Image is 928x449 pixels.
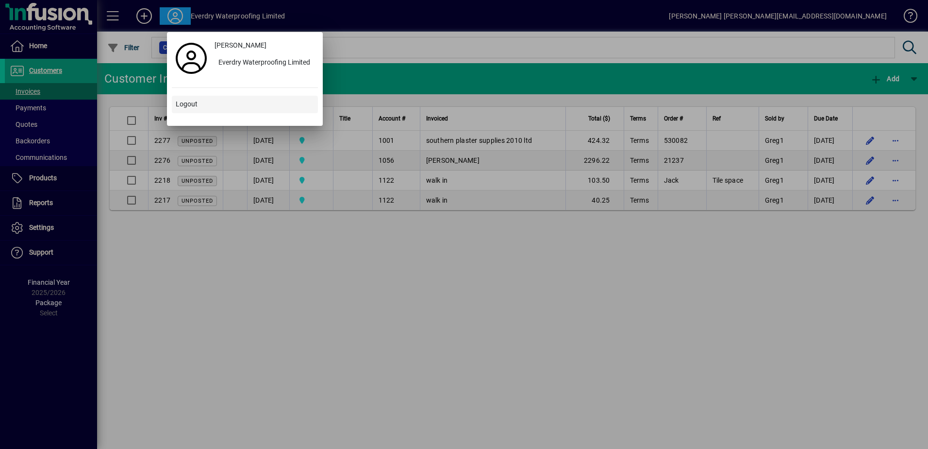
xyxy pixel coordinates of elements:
a: Profile [172,50,211,67]
span: Logout [176,99,198,109]
button: Everdry Waterproofing Limited [211,54,318,72]
span: [PERSON_NAME] [215,40,266,51]
button: Logout [172,96,318,113]
a: [PERSON_NAME] [211,37,318,54]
